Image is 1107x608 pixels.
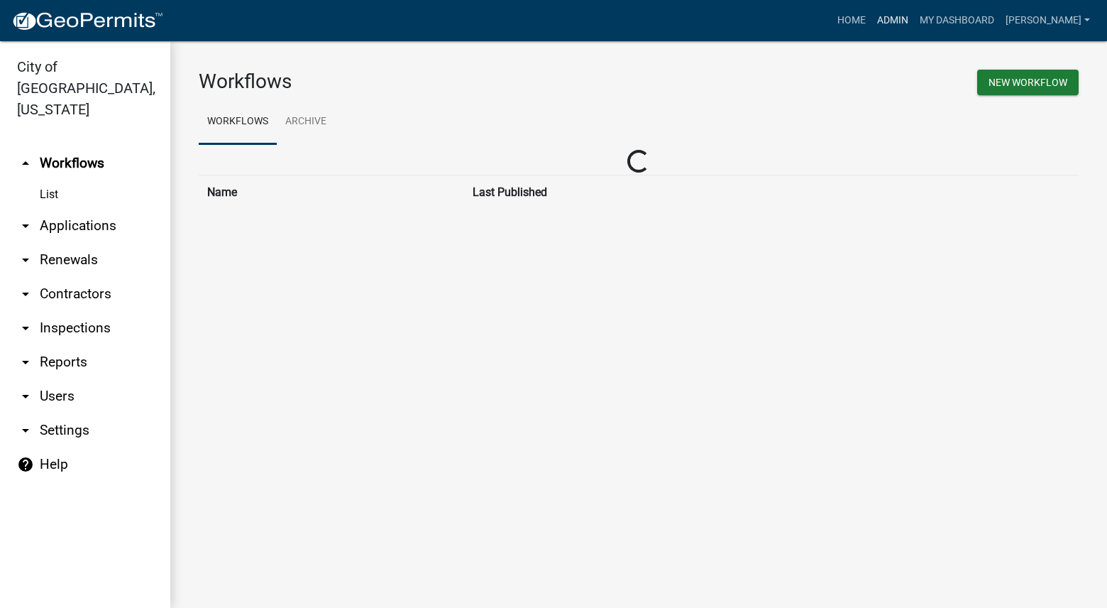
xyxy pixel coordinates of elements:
i: arrow_drop_down [17,422,34,439]
i: arrow_drop_down [17,217,34,234]
i: arrow_drop_down [17,354,34,371]
i: arrow_drop_up [17,155,34,172]
i: arrow_drop_down [17,320,34,337]
i: arrow_drop_down [17,286,34,303]
a: Home [832,7,871,34]
th: Name [199,175,464,210]
h3: Workflows [199,70,628,94]
i: arrow_drop_down [17,251,34,268]
a: Workflows [199,99,277,145]
i: arrow_drop_down [17,388,34,405]
th: Last Published [464,175,982,210]
i: help [17,456,34,473]
a: My Dashboard [914,7,1000,34]
button: New Workflow [977,70,1079,95]
a: Archive [277,99,335,145]
a: Admin [871,7,914,34]
a: [PERSON_NAME] [1000,7,1096,34]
